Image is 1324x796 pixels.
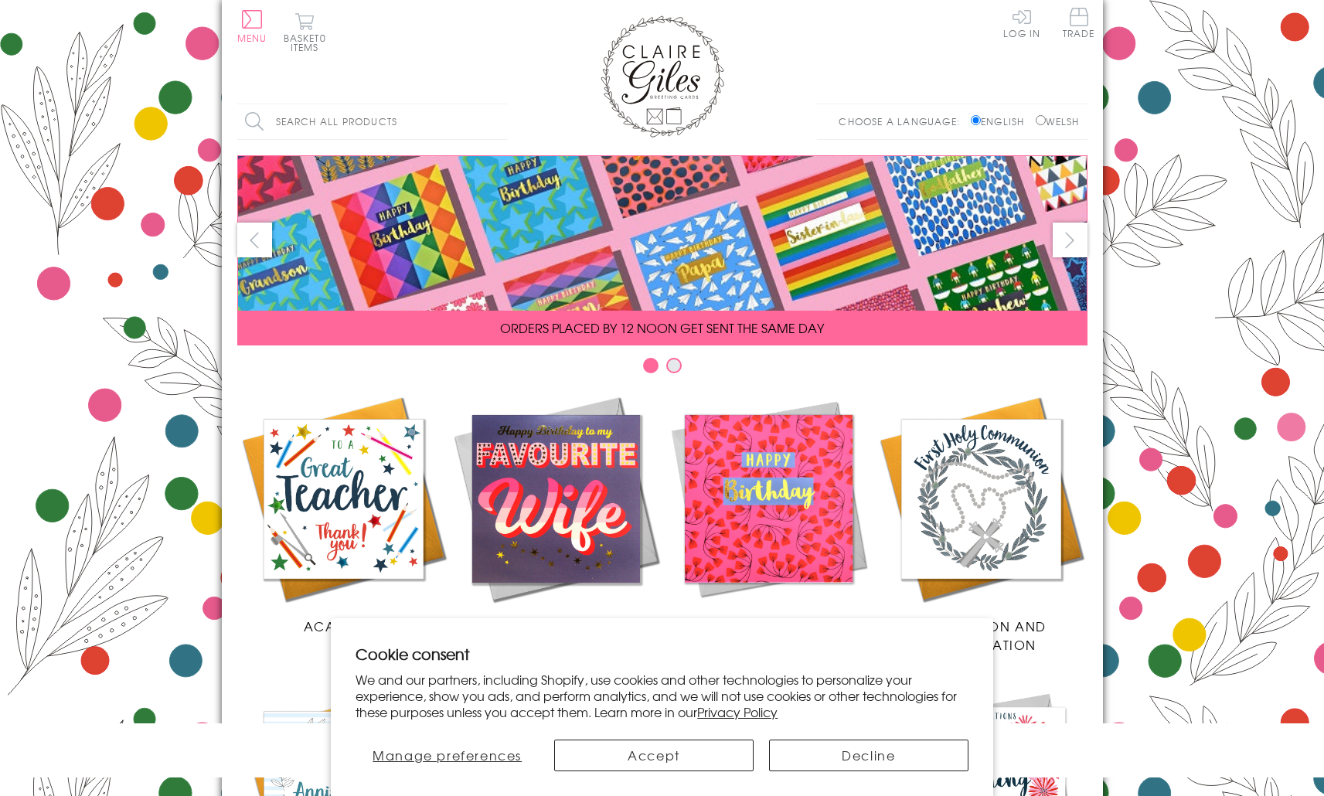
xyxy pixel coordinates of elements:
[769,740,968,771] button: Decline
[601,15,724,138] img: Claire Giles Greetings Cards
[492,104,508,139] input: Search
[731,617,805,635] span: Birthdays
[1063,8,1095,41] a: Trade
[356,672,968,719] p: We and our partners, including Shopify, use cookies and other technologies to personalize your ex...
[662,393,875,635] a: Birthdays
[1053,223,1087,257] button: next
[505,617,606,635] span: New Releases
[666,358,682,373] button: Carousel Page 2
[237,223,272,257] button: prev
[971,114,1032,128] label: English
[1003,8,1040,38] a: Log In
[697,702,778,721] a: Privacy Policy
[643,358,659,373] button: Carousel Page 1 (Current Slide)
[356,740,539,771] button: Manage preferences
[1036,114,1080,128] label: Welsh
[500,318,824,337] span: ORDERS PLACED BY 12 NOON GET SENT THE SAME DAY
[237,357,1087,381] div: Carousel Pagination
[554,740,754,771] button: Accept
[450,393,662,635] a: New Releases
[237,31,267,45] span: Menu
[284,12,326,52] button: Basket0 items
[1036,115,1046,125] input: Welsh
[237,104,508,139] input: Search all products
[1063,8,1095,38] span: Trade
[237,10,267,43] button: Menu
[237,393,450,635] a: Academic
[291,31,326,54] span: 0 items
[356,643,968,665] h2: Cookie consent
[304,617,383,635] span: Academic
[915,617,1047,654] span: Communion and Confirmation
[875,393,1087,654] a: Communion and Confirmation
[839,114,968,128] p: Choose a language:
[971,115,981,125] input: English
[373,746,522,764] span: Manage preferences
